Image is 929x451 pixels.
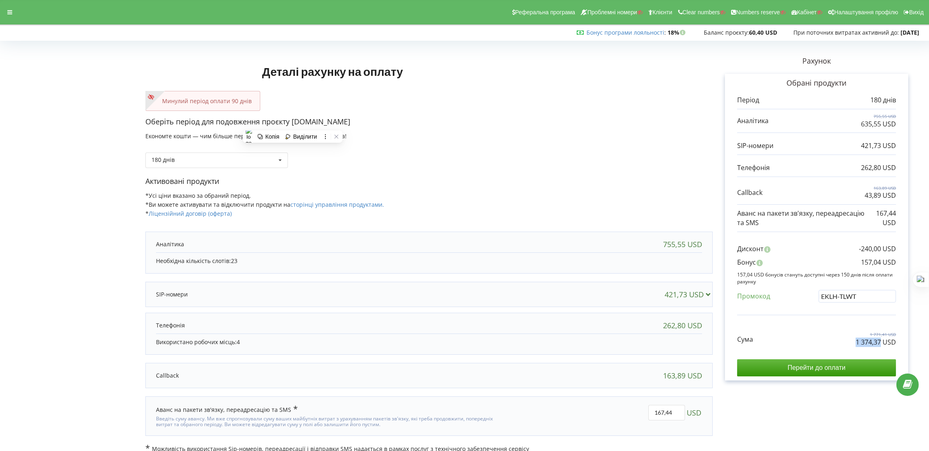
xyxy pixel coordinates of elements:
p: Обрані продукти [737,78,896,88]
span: Налаштування профілю [834,9,898,15]
p: Використано робочих місць: [156,338,702,346]
p: Callback [156,371,179,380]
p: 755,55 USD [861,113,896,119]
p: 262,80 USD [861,163,896,172]
input: Введіть промокод [819,290,896,303]
span: : [586,29,666,36]
p: Телефонія [737,163,770,172]
p: Період [737,95,759,105]
div: 755,55 USD [663,240,702,248]
p: Оберіть період для подовження проєкту [DOMAIN_NAME] [145,117,713,127]
span: Clear numbers [683,9,720,15]
div: 163,89 USD [663,371,702,380]
p: 43,89 USD [865,191,896,200]
strong: [DATE] [900,29,919,36]
span: Кабінет [797,9,817,15]
p: SIP-номери [156,290,188,298]
strong: 18% [668,29,687,36]
strong: 60,40 USD [749,29,777,36]
p: 163,89 USD [865,185,896,191]
span: Вихід [909,9,924,15]
p: Дисконт [737,244,764,254]
p: 1 771,41 USD [856,332,896,337]
p: 157,04 USD [861,258,896,267]
div: Аванс на пакети зв'язку, переадресацію та SMS [156,405,298,414]
span: Numbers reserve [736,9,780,15]
a: Ліцензійний договір (оферта) [149,210,232,217]
span: Проблемні номери [587,9,637,15]
span: USD [687,405,701,420]
p: Телефонія [156,321,185,329]
p: Сума [737,335,753,344]
div: 180 днів [152,157,175,163]
span: Клієнти [652,9,672,15]
span: *Усі ціни вказано за обраний період. [145,192,251,199]
a: Бонус програми лояльності [586,29,664,36]
p: 635,55 USD [861,119,896,129]
p: Активовані продукти [145,176,713,187]
p: Необхідна кількість слотів: [156,257,702,265]
input: Перейти до оплати [737,359,896,376]
p: 1 374,37 USD [856,338,896,347]
p: Рахунок [713,56,920,66]
span: При поточних витратах активний до: [793,29,899,36]
p: Минулий період оплати 90 днів [154,97,252,105]
p: 157,04 USD бонусів стануть доступні через 150 днів після оплати рахунку [737,271,896,285]
p: Промокод [737,292,770,301]
span: 23 [231,257,237,265]
p: -240,00 USD [859,244,896,254]
p: Аналітика [737,116,769,126]
span: *Ви можете активувати та відключити продукти на [145,201,384,208]
p: Аналітика [156,240,184,248]
span: Баланс проєкту: [704,29,749,36]
div: 262,80 USD [663,321,702,329]
span: Реферальна програма [515,9,575,15]
p: 180 днів [870,95,896,105]
p: 421,73 USD [861,141,896,150]
p: 167,44 USD [866,209,896,228]
p: Аванс на пакети зв'язку, переадресацію та SMS [737,209,866,228]
p: SIP-номери [737,141,773,150]
a: сторінці управління продуктами. [290,201,384,208]
div: 421,73 USD [665,290,714,298]
span: 4 [237,338,240,346]
div: Введіть суму авансу. Ми вже спрогнозували суму ваших майбутніх витрат з урахуванням пакетів зв'яз... [156,414,493,428]
span: Економте кошти — чим більше період подовження, тим менше оплата! [145,132,347,140]
p: Callback [737,188,762,197]
p: Бонус [737,258,756,267]
h1: Деталі рахунку на оплату [145,52,520,91]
